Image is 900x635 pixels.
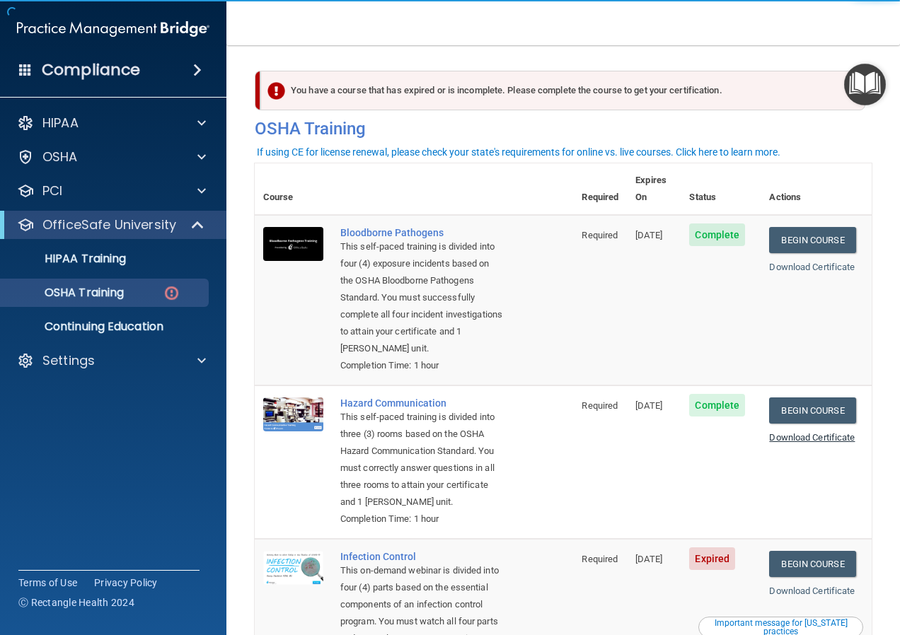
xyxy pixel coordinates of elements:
th: Course [255,163,332,215]
p: Settings [42,352,95,369]
div: This self-paced training is divided into four (4) exposure incidents based on the OSHA Bloodborne... [340,238,502,357]
p: HIPAA [42,115,79,132]
a: HIPAA [17,115,206,132]
a: Begin Course [769,397,855,424]
a: OfficeSafe University [17,216,205,233]
div: If using CE for license renewal, please check your state's requirements for online vs. live cours... [257,147,780,157]
span: Required [582,400,618,411]
span: [DATE] [635,554,662,564]
a: Begin Course [769,227,855,253]
a: Hazard Communication [340,397,502,409]
img: exclamation-circle-solid-danger.72ef9ffc.png [267,82,285,100]
a: Download Certificate [769,262,855,272]
button: If using CE for license renewal, please check your state's requirements for online vs. live cours... [255,145,783,159]
p: OSHA [42,148,78,165]
p: OSHA Training [9,286,124,300]
span: [DATE] [635,230,662,240]
div: Completion Time: 1 hour [340,357,502,374]
a: Bloodborne Pathogens [340,227,502,238]
a: Download Certificate [769,586,855,596]
p: HIPAA Training [9,252,126,266]
a: Privacy Policy [94,576,158,590]
a: OSHA [17,148,206,165]
a: Terms of Use [18,576,77,590]
span: Required [582,230,618,240]
a: Infection Control [340,551,502,562]
a: Begin Course [769,551,855,577]
img: danger-circle.6113f641.png [163,284,180,302]
p: OfficeSafe University [42,216,176,233]
img: PMB logo [17,15,209,43]
h4: Compliance [42,60,140,80]
div: This self-paced training is divided into three (3) rooms based on the OSHA Hazard Communication S... [340,409,502,511]
th: Expires On [627,163,681,215]
th: Actions [761,163,872,215]
div: You have a course that has expired or is incomplete. Please complete the course to get your certi... [260,71,865,110]
span: Ⓒ Rectangle Health 2024 [18,595,134,610]
span: [DATE] [635,400,662,411]
span: Complete [689,223,745,246]
h4: OSHA Training [255,119,872,139]
a: Settings [17,352,206,369]
a: PCI [17,182,206,199]
p: PCI [42,182,62,199]
span: Expired [689,547,735,570]
button: Open Resource Center [844,64,886,105]
a: Download Certificate [769,432,855,443]
p: Continuing Education [9,320,202,334]
th: Status [681,163,761,215]
div: Completion Time: 1 hour [340,511,502,528]
span: Required [582,554,618,564]
span: Complete [689,394,745,416]
th: Required [573,163,627,215]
